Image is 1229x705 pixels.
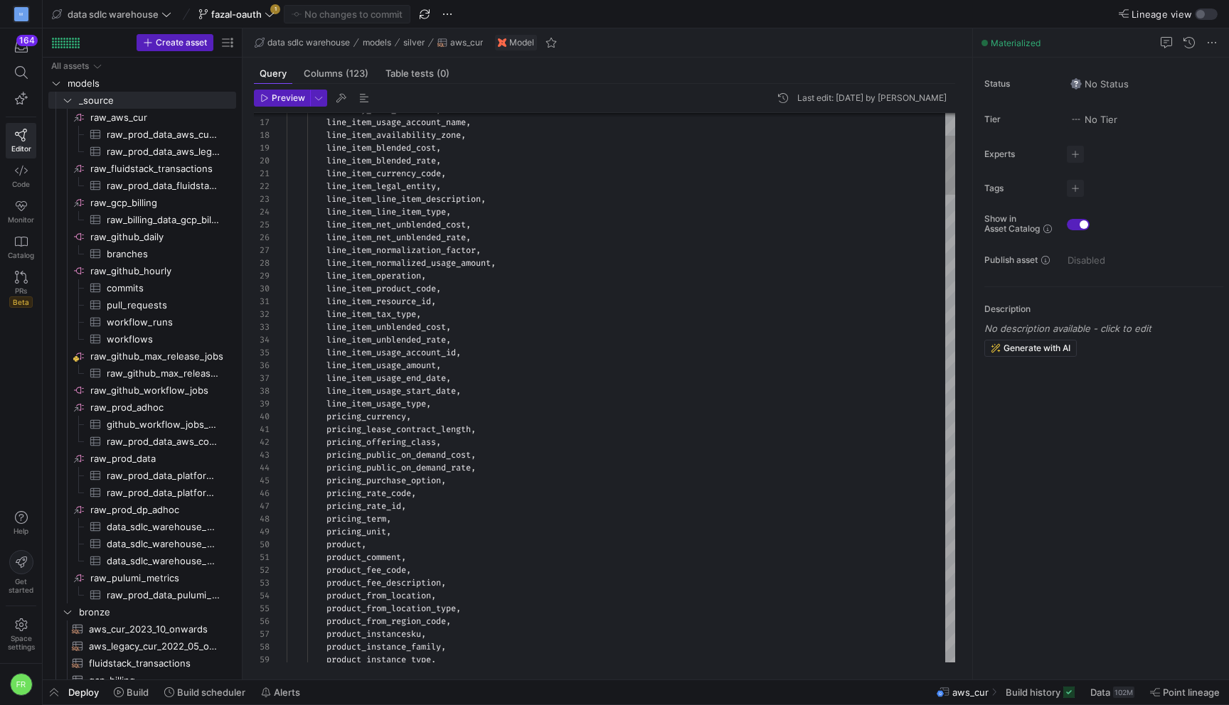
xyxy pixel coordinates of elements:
[48,5,175,23] button: data sdlc warehouse
[984,79,1055,89] span: Status
[403,38,425,48] span: silver
[48,279,236,296] div: Press SPACE to select this row.
[274,687,300,698] span: Alerts
[1004,343,1070,353] span: Generate with AI
[48,126,236,143] a: raw_prod_data_aws_cur_2023_10_onward​​​​​​​​​
[386,526,391,537] span: ,
[446,372,451,384] span: ,
[326,244,476,256] span: line_item_normalization_factor
[326,321,446,333] span: line_item_unblended_cost
[436,436,441,448] span: ,
[984,323,1223,334] p: No description available - click to edit
[326,347,456,358] span: line_item_usage_account_id
[254,231,270,244] div: 26
[48,467,236,484] div: Press SPACE to select this row.
[48,518,236,535] a: data_sdlc_warehouse_main_source__raw_github_hourly__workflow_runs_temp​​​​​​​​​
[254,410,270,423] div: 40
[48,160,236,177] div: Press SPACE to select this row.
[254,295,270,308] div: 31
[48,143,236,160] a: raw_prod_data_aws_legacy_cur_2022_05_onward​​​​​​​​​
[1067,110,1121,129] button: No tierNo Tier
[48,365,236,382] a: raw_github_max_release_jobs​​​​​​​​​
[406,564,411,576] span: ,
[254,282,270,295] div: 30
[107,519,220,535] span: data_sdlc_warehouse_main_source__raw_github_hourly__workflow_runs_temp​​​​​​​​​
[326,551,401,563] span: product_comment
[254,512,270,525] div: 48
[254,167,270,180] div: 21
[9,296,33,308] span: Beta
[456,385,461,397] span: ,
[254,564,270,576] div: 52
[426,398,431,409] span: ,
[254,500,270,512] div: 47
[6,544,36,600] button: Getstarted
[90,229,234,245] span: raw_github_daily​​​​​​​​
[326,296,431,307] span: line_item_resource_id
[254,551,270,564] div: 51
[254,321,270,333] div: 33
[326,475,441,486] span: pricing_purchase_option
[107,587,220,603] span: raw_prod_data_pulumi_metrics​​​​​​​​​
[326,142,436,154] span: line_item_blended_cost
[466,232,471,243] span: ,
[48,569,236,586] a: raw_pulumi_metrics​​​​​​​​
[68,75,234,92] span: models
[326,539,361,550] span: product
[156,38,207,48] span: Create asset
[456,347,461,358] span: ,
[326,219,466,230] span: line_item_net_unblended_cost
[1144,680,1226,704] button: Point lineage
[272,93,305,103] span: Preview
[48,313,236,330] div: Press SPACE to select this row.
[254,602,270,615] div: 55
[431,296,436,307] span: ,
[254,257,270,269] div: 28
[326,398,426,409] span: line_item_usage_type
[984,255,1038,265] span: Publish asset
[8,634,35,651] span: Space settings
[441,475,446,486] span: ,
[90,502,234,518] span: raw_prod_dp_adhoc​​​​​​​​
[48,330,236,348] div: Press SPACE to select this row.
[48,484,236,501] a: raw_prod_data_platformeng_historical_spend_materialized​​​​​​​​​
[48,75,236,92] div: Press SPACE to select this row.
[260,69,287,78] span: Query
[1084,680,1141,704] button: Data102M
[1132,9,1192,20] span: Lineage view
[450,38,483,48] span: aws_cur
[254,474,270,487] div: 45
[177,687,245,698] span: Build scheduler
[90,348,234,365] span: raw_github_max_release_jobs​​​​​​​​
[326,424,471,435] span: pricing_lease_contract_length
[107,297,220,313] span: pull_requests​​​​​​​​​
[107,178,220,194] span: raw_prod_data_fluidstack_transactions​​​​​​​​​
[441,577,446,588] span: ,
[90,195,234,211] span: raw_gcp_billing​​​​​​​​
[416,308,421,320] span: ,
[386,513,391,524] span: ,
[476,244,481,256] span: ,
[436,181,441,192] span: ,
[254,154,270,167] div: 20
[48,126,236,143] div: Press SPACE to select this row.
[14,7,28,21] div: M
[254,193,270,205] div: 23
[498,38,506,47] img: undefined
[68,9,159,20] span: data sdlc warehouse
[158,680,252,704] button: Build scheduler
[12,527,30,535] span: Help
[48,620,236,637] div: Press SPACE to select this row.
[48,416,236,433] a: github_workflow_jobs_backfill​​​​​​​​​
[107,553,220,569] span: data_sdlc_warehouse_main_source__raw_github_wfj__workflow_jobs_[DEMOGRAPHIC_DATA]​​​​​​​​​
[6,194,36,230] a: Monitor
[254,141,270,154] div: 19
[107,280,220,296] span: commits​​​​​​​​​
[90,263,234,279] span: raw_github_hourly​​​​​​​​
[254,461,270,474] div: 44
[1070,114,1082,125] img: No tier
[326,500,401,512] span: pricing_rate_id
[326,577,441,588] span: product_fee_description
[254,436,270,448] div: 42
[326,181,436,192] span: line_item_legal_entity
